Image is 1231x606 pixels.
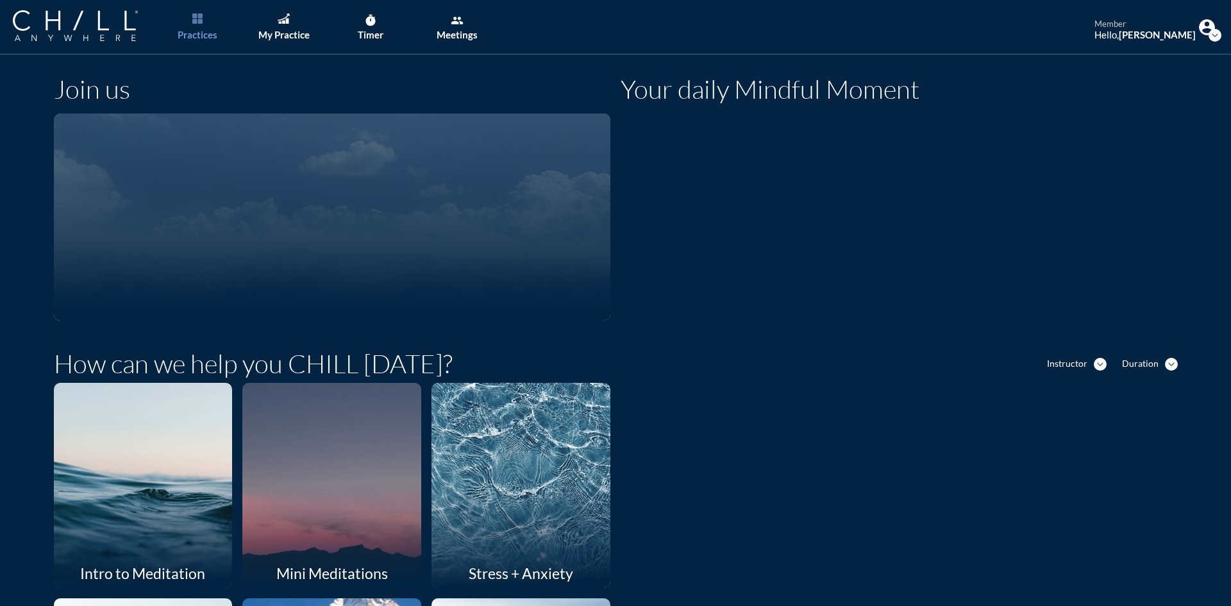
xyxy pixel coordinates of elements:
[1047,358,1087,369] div: Instructor
[1209,29,1221,42] i: expand_more
[54,559,233,588] div: Intro to Meditation
[258,29,310,40] div: My Practice
[1199,19,1215,35] img: Profile icon
[1094,19,1196,29] div: member
[364,14,377,27] i: timer
[54,74,130,105] h1: Join us
[54,348,453,379] h1: How can we help you CHILL [DATE]?
[1094,29,1196,40] div: Hello,
[1122,358,1159,369] div: Duration
[192,13,203,24] img: List
[437,29,478,40] div: Meetings
[278,13,289,24] img: Graph
[451,14,464,27] i: group
[431,559,610,588] div: Stress + Anxiety
[242,559,421,588] div: Mini Meditations
[621,74,919,105] h1: Your daily Mindful Moment
[1165,358,1178,371] i: expand_more
[358,29,383,40] div: Timer
[13,10,138,41] img: Company Logo
[1119,29,1196,40] strong: [PERSON_NAME]
[178,29,217,40] div: Practices
[1094,358,1107,371] i: expand_more
[13,10,163,43] a: Company Logo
